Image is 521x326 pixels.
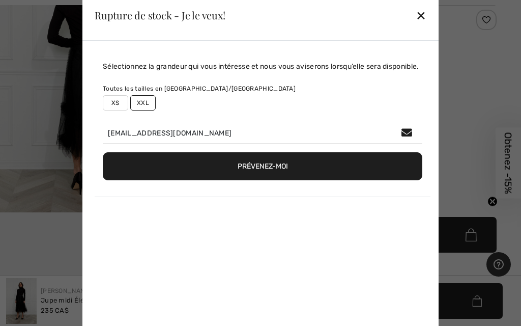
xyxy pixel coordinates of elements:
div: ✕ [416,5,426,26]
div: Sélectionnez la grandeur qui vous intéresse et nous vous aviserons lorsqu’elle sera disponible. [103,61,422,72]
button: Prévenez-moi [103,152,422,180]
div: Rupture de stock - Je le veux! [95,10,225,20]
label: XXL [130,95,156,111]
input: Votre courriel ici [103,123,422,144]
div: Toutes les tailles en [GEOGRAPHIC_DATA]/[GEOGRAPHIC_DATA] [103,84,422,93]
label: XS [103,95,128,111]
